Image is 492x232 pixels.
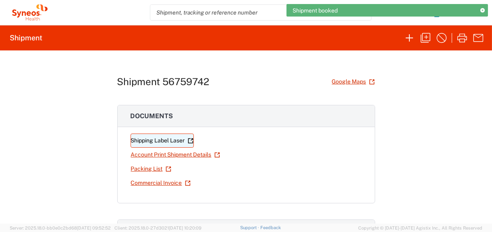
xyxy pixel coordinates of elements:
[240,225,260,230] a: Support
[169,226,201,230] span: [DATE] 10:20:09
[131,162,172,176] a: Packing List
[117,76,210,88] h1: Shipment 56759742
[77,226,111,230] span: [DATE] 09:52:52
[293,7,338,14] span: Shipment booked
[131,134,194,148] a: Shipping Label Laser
[131,148,220,162] a: Account Print Shipment Details
[10,226,111,230] span: Server: 2025.18.0-bb0e0c2bd68
[332,75,375,89] a: Google Maps
[10,33,42,43] h2: Shipment
[131,112,173,120] span: Documents
[114,226,201,230] span: Client: 2025.18.0-27d3021
[260,225,281,230] a: Feedback
[131,176,191,190] a: Commercial Invoice
[150,5,359,20] input: Shipment, tracking or reference number
[358,224,482,232] span: Copyright © [DATE]-[DATE] Agistix Inc., All Rights Reserved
